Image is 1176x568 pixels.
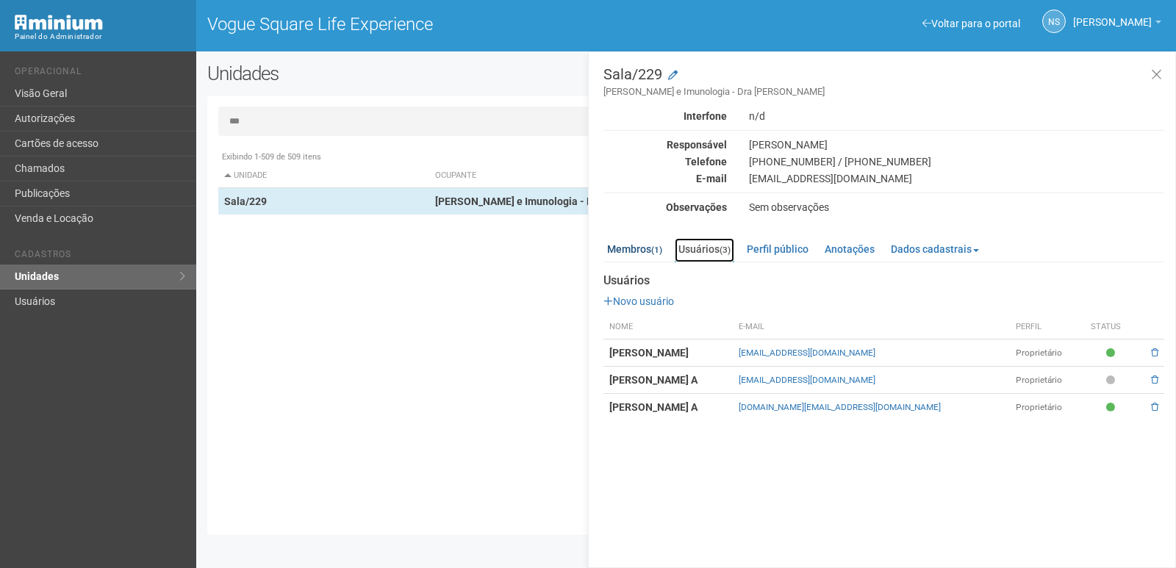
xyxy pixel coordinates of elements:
div: Exibindo 1-509 de 509 itens [218,151,1154,164]
th: Status [1085,315,1139,339]
a: Anotações [821,238,878,260]
div: Observações [592,201,738,214]
div: Interfone [592,109,738,123]
h2: Unidades [207,62,594,85]
a: Modificar a unidade [668,68,678,83]
div: n/d [738,109,1175,123]
div: E-mail [592,172,738,185]
a: Usuários(3) [675,238,734,262]
strong: [PERSON_NAME] A [609,401,698,413]
strong: Usuários [603,274,1164,287]
img: Minium [15,15,103,30]
div: [EMAIL_ADDRESS][DOMAIN_NAME] [738,172,1175,185]
span: Ativo [1106,401,1119,414]
small: (1) [651,245,662,255]
a: Voltar para o portal [922,18,1020,29]
div: [PERSON_NAME] [738,138,1175,151]
strong: [PERSON_NAME] A [609,374,698,386]
span: Pendente [1106,374,1119,387]
span: Nicolle Silva [1073,2,1152,28]
th: Ocupante: activate to sort column ascending [429,164,814,188]
li: Operacional [15,66,185,82]
a: [DOMAIN_NAME][EMAIL_ADDRESS][DOMAIN_NAME] [739,402,941,412]
a: Dados cadastrais [887,238,983,260]
a: [EMAIL_ADDRESS][DOMAIN_NAME] [739,375,875,385]
a: Perfil público [743,238,812,260]
a: [PERSON_NAME] [1073,18,1161,30]
small: [PERSON_NAME] e Imunologia - Dra [PERSON_NAME] [603,85,1164,98]
div: Painel do Administrador [15,30,185,43]
th: Nome [603,315,733,339]
div: [PHONE_NUMBER] / [PHONE_NUMBER] [738,155,1175,168]
strong: Sala/229 [224,195,267,207]
td: Proprietário [1010,394,1085,421]
h1: Vogue Square Life Experience [207,15,675,34]
th: Perfil [1010,315,1085,339]
div: Sem observações [738,201,1175,214]
th: Unidade: activate to sort column descending [218,164,430,188]
a: Novo usuário [603,295,674,307]
a: NS [1042,10,1066,33]
small: (3) [720,245,731,255]
span: Ativo [1106,347,1119,359]
strong: [PERSON_NAME] [609,347,689,359]
a: [EMAIL_ADDRESS][DOMAIN_NAME] [739,348,875,358]
div: Responsável [592,138,738,151]
h3: Sala/229 [603,67,1164,98]
a: Membros(1) [603,238,666,260]
strong: [PERSON_NAME] e Imunologia - Dra [PERSON_NAME] [435,195,684,207]
td: Proprietário [1010,339,1085,367]
li: Cadastros [15,249,185,265]
th: E-mail [733,315,1010,339]
div: Telefone [592,155,738,168]
td: Proprietário [1010,367,1085,394]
